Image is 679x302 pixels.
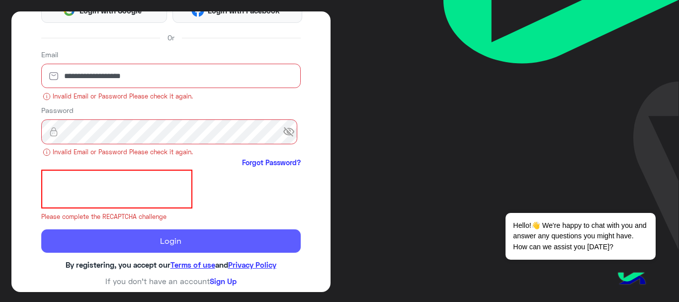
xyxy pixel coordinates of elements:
a: Forgot Password? [242,157,301,168]
img: error [43,148,51,156]
a: Terms of use [170,260,215,269]
button: Login [41,229,301,253]
span: By registering, you accept our [66,260,170,269]
small: Invalid Email or Password Please check it again. [41,92,301,101]
a: Sign Up [210,277,237,286]
img: lock [41,127,66,137]
label: Email [41,49,58,60]
img: error [43,93,51,101]
small: Invalid Email or Password Please check it again. [41,148,301,157]
span: Or [168,32,174,43]
a: Privacy Policy [228,260,276,269]
iframe: reCAPTCHA [41,170,192,208]
span: visibility_off [283,123,301,141]
img: email [41,71,66,81]
span: and [215,260,228,269]
span: Hello!👋 We're happy to chat with you and answer any questions you might have. How can we assist y... [506,213,655,260]
label: Password [41,105,74,115]
h6: If you don’t have an account [41,277,301,286]
small: Please complete the RECAPTCHA challenge [41,212,301,222]
img: hulul-logo.png [614,262,649,297]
